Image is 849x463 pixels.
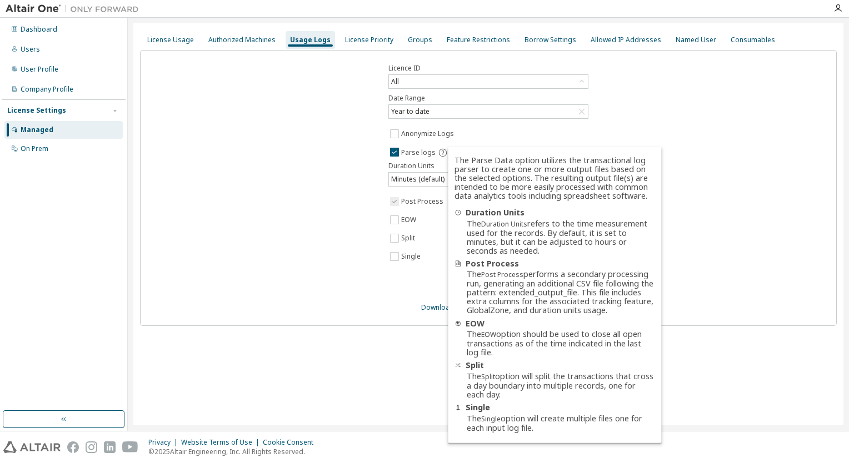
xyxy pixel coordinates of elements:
[455,403,655,412] div: Single
[122,441,138,453] img: youtube.svg
[389,173,446,185] div: Minutes (default)
[467,372,655,399] div: The option will split the transactions that cross a day boundary into multiple records, one for e...
[467,414,655,432] div: The option will create multiple files one for each input log file.
[389,76,401,88] div: All
[290,36,331,44] div: Usage Logs
[731,36,775,44] div: Consumables
[147,36,194,44] div: License Usage
[467,270,655,315] div: The performs a secondary processing run, generating an additional CSV file following the pattern:...
[148,438,181,447] div: Privacy
[401,148,436,157] span: Parse logs
[401,127,456,140] label: Anonymize Logs
[467,219,655,255] div: The refers to the time measurement used for the records. By default, it is set to minutes, but it...
[401,213,418,227] label: EOW
[389,173,588,186] div: Minutes (default)
[481,372,495,381] em: Split
[401,231,417,245] label: Split
[455,319,655,328] div: EOW
[21,25,57,34] div: Dashboard
[21,144,48,153] div: On Prem
[208,36,276,44] div: Authorized Machines
[21,45,40,54] div: Users
[7,106,66,115] div: License Settings
[481,219,527,228] em: Duration Units
[525,36,576,44] div: Borrow Settings
[389,105,431,118] div: Year to date
[21,125,53,134] div: Managed
[455,361,655,370] div: Split
[455,208,655,217] div: Duration Units
[591,36,661,44] div: Allowed IP Addresses
[3,441,61,453] img: altair_logo.svg
[389,75,588,88] div: All
[401,195,446,208] label: Post Process
[408,36,432,44] div: Groups
[67,441,79,453] img: facebook.svg
[21,85,73,94] div: Company Profile
[345,36,393,44] div: License Priority
[388,94,588,103] label: Date Range
[455,155,655,200] div: The Parse Data option utilizes the transactional log parser to create one or more output files ba...
[401,250,423,263] label: Single
[21,65,58,74] div: User Profile
[481,330,496,339] em: EOW
[481,414,501,424] em: Single
[455,259,655,268] div: Post Process
[104,441,116,453] img: linkedin.svg
[263,438,320,447] div: Cookie Consent
[421,303,536,312] a: Download Transactional Log Parser
[388,64,588,73] label: Licence ID
[676,36,716,44] div: Named User
[481,270,523,279] em: Post Process
[388,162,588,170] label: Duration Units
[86,441,97,453] img: instagram.svg
[389,105,588,118] div: Year to date
[6,3,144,14] img: Altair One
[467,330,655,357] div: The option should be used to close all open transactions as of the time indicated in the last log...
[181,438,263,447] div: Website Terms of Use
[148,447,320,456] p: © 2025 Altair Engineering, Inc. All Rights Reserved.
[447,36,510,44] div: Feature Restrictions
